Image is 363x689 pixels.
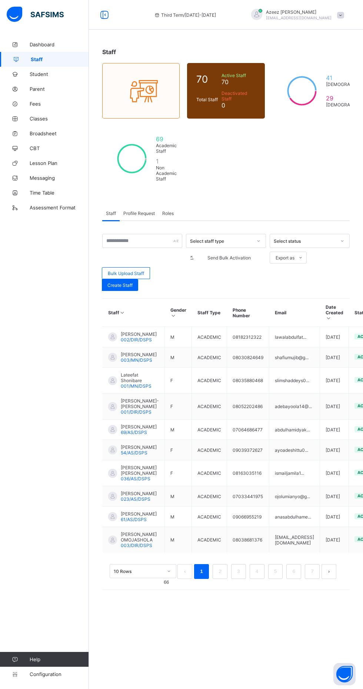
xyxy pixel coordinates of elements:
button: prev page [177,564,192,579]
span: Classes [30,116,89,122]
td: F [165,394,192,420]
span: Staff [31,56,89,62]
td: M [165,527,192,553]
span: [PERSON_NAME] [121,424,157,430]
td: [DATE] [320,394,349,420]
span: Deactivated Staff [222,90,255,102]
span: Staff [102,48,116,56]
td: F [165,368,192,394]
div: Select status [274,238,336,244]
span: Active Staff [222,73,255,78]
span: Messaging [30,175,89,181]
td: 08163035116 [227,460,269,486]
td: ACADEMIC [192,394,227,420]
span: 70 [196,73,218,85]
span: [EMAIL_ADDRESS][DOMAIN_NAME] [266,16,332,20]
span: session/term information [154,12,216,18]
span: CBT [30,145,89,151]
a: 1 [198,567,205,576]
th: Date Created [320,299,349,327]
span: Academic Staff [156,143,177,154]
span: [PERSON_NAME] [121,511,157,517]
span: 69 [156,135,177,143]
td: ACADEMIC [192,327,227,347]
li: 2 [213,564,227,579]
td: shafiumujib@g... [269,347,320,368]
td: M [165,486,192,507]
span: 003/DIR/DSPS [121,543,152,548]
td: 09066955219 [227,507,269,527]
button: next page [322,564,336,579]
span: 61/AS/DSPS [121,517,147,522]
span: 69/AS/DSPS [121,430,147,435]
td: [DATE] [320,368,349,394]
td: ACADEMIC [192,460,227,486]
td: 08030824649 [227,347,269,368]
li: 上一页 [177,564,192,579]
i: Sort in Ascending Order [170,313,177,318]
td: 07033441975 [227,486,269,507]
td: M [165,347,192,368]
span: Create Staff [107,282,133,288]
span: Assessment Format [30,205,89,211]
td: ACADEMIC [192,368,227,394]
span: [PERSON_NAME] [121,444,157,450]
span: 001/MN/DSPS [121,383,151,389]
th: Staff [103,299,165,327]
span: 003/MN/DSPS [121,357,152,363]
td: [DATE] [320,460,349,486]
i: Sort in Ascending Order [119,310,126,315]
span: Send Bulk Activation [198,255,260,261]
td: M [165,327,192,347]
td: [DATE] [320,440,349,460]
span: 1 [156,158,177,165]
span: Export as [276,255,294,261]
th: Email [269,299,320,327]
span: Configuration [30,671,89,677]
span: [PERSON_NAME] OMOJASHOLA [121,531,159,543]
td: M [165,420,192,440]
span: Time Table [30,190,89,196]
li: 下一页 [322,564,336,579]
span: Fees [30,101,89,107]
td: ayoadeshittu0... [269,440,320,460]
li: 3 [231,564,246,579]
th: Gender [165,299,192,327]
span: Dashboard [30,42,89,47]
td: [DATE] [320,347,349,368]
div: Select staff type [190,238,252,244]
span: Lesson Plan [30,160,89,166]
td: ACADEMIC [192,440,227,460]
span: [PERSON_NAME] [121,352,157,357]
li: 1 [194,564,209,579]
td: ojolumianyo@g... [269,486,320,507]
span: 70 [222,78,255,86]
td: 08038681376 [227,527,269,553]
span: Student [30,71,89,77]
span: Staff [106,211,116,216]
td: 08052202486 [227,394,269,420]
span: 023/AS/DSPS [121,496,150,502]
td: ACADEMIC [192,347,227,368]
span: Lateefat Shonibare [121,372,159,383]
div: AzeezIbrahim [244,9,347,21]
div: Total Staff [194,95,220,104]
a: 7 [309,567,316,576]
td: 07064686477 [227,420,269,440]
a: 3 [235,567,242,576]
span: 001/DIR/DSPS [121,409,151,415]
td: F [165,460,192,486]
li: 6 [286,564,301,579]
td: [DATE] [320,327,349,347]
td: ACADEMIC [192,507,227,527]
span: [PERSON_NAME]-[PERSON_NAME] [121,398,159,409]
span: [PERSON_NAME] [121,331,157,337]
div: 10 Rows [114,569,163,574]
img: safsims [7,7,64,22]
span: Roles [162,211,174,216]
th: Staff Type [192,299,227,327]
td: 08035880468 [227,368,269,394]
span: Non Academic Staff [156,165,177,182]
td: adebayoola14@... [269,394,320,420]
button: Open asap [333,663,356,685]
